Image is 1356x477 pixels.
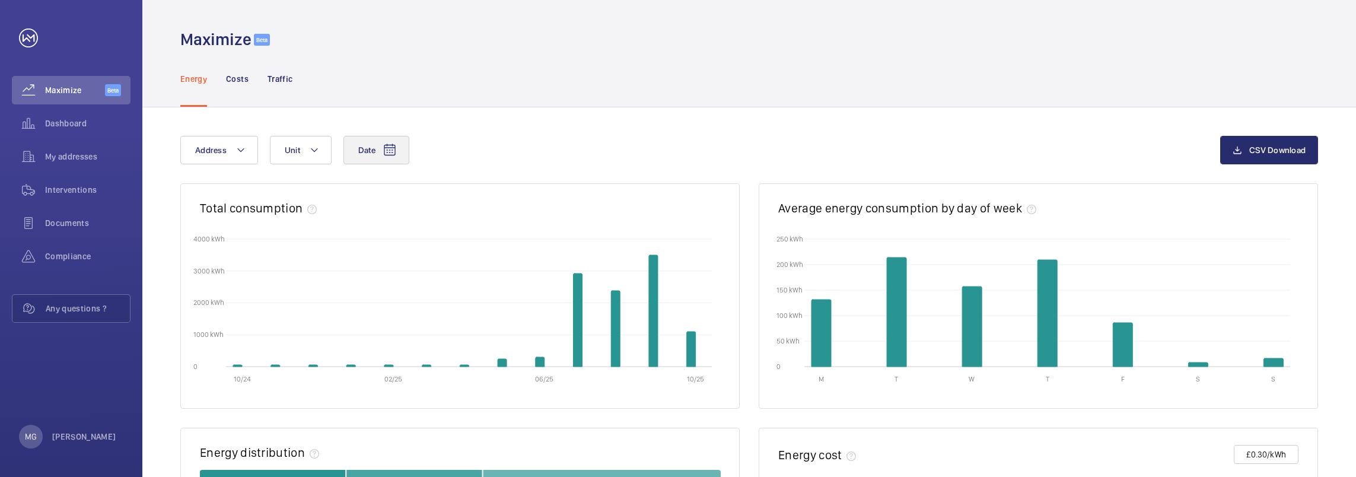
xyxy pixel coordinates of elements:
h1: Maximize [180,28,252,50]
text: 100 kWh [776,311,803,319]
path: Tuesday 214.5 [887,257,906,367]
path: 2025-09-01T00:00:00.000 3,504.66 [649,255,658,367]
text: 200 kWh [776,260,803,268]
span: Any questions ? [46,303,130,314]
text: 1000 kWh [193,330,224,339]
path: 2025-02-01T00:00:00.000 [384,365,393,367]
span: Documents [45,217,130,229]
span: Beta [105,84,121,96]
path: 2024-11-01T00:00:00.000 [271,365,280,367]
path: 2025-01-01T00:00:00.000 [346,365,355,367]
path: 2025-06-01T00:00:00.000 303.9 [536,357,545,367]
text: 2000 kWh [193,298,224,307]
text: 50 kWh [776,336,800,345]
button: Address [180,136,258,164]
text: 02/25 [384,375,402,383]
text: W [969,375,975,383]
text: 4000 kWh [193,234,225,243]
text: T [1046,375,1049,383]
text: 06/25 [535,375,553,383]
h2: Average energy consumption by day of week [778,201,1022,215]
text: S [1196,375,1200,383]
p: Costs [226,73,249,85]
h2: Total consumption [200,201,303,215]
path: Sunday 15.71 [1263,358,1283,367]
span: Dashboard [45,117,130,129]
path: 2025-10-01T00:00:00.000 1,096.6 [687,332,696,367]
p: [PERSON_NAME] [52,431,116,443]
path: 2025-03-01T00:00:00.000 [422,365,431,367]
text: 0 [193,362,198,370]
span: Beta [254,34,270,46]
path: 2025-07-01T00:00:00.000 2,929.42 [573,274,582,367]
path: Wednesday 156.58 [962,287,982,367]
span: Maximize [45,84,105,96]
path: 2025-08-01T00:00:00.000 2,381.23 [611,291,620,367]
span: Interventions [45,184,130,196]
h2: Energy cost [778,447,842,462]
button: Unit [270,136,332,164]
span: Date [358,145,375,155]
h2: Energy distribution [200,445,305,460]
text: S [1271,375,1275,383]
path: Friday 86.02 [1113,323,1132,367]
span: My addresses [45,151,130,163]
p: Traffic [268,73,292,85]
path: Monday 131.39 [811,300,831,367]
path: 2025-05-01T00:00:00.000 237.27 [498,359,507,367]
path: 2024-12-01T00:00:00.000 [308,365,317,367]
text: 10/24 [234,375,251,383]
text: 250 kWh [776,234,803,243]
span: Compliance [45,250,130,262]
p: MG [25,431,37,443]
text: M [819,375,824,383]
path: 2025-04-01T00:00:00.000 4.33 [460,365,469,367]
span: CSV Download [1249,145,1306,155]
path: Saturday 7.63 [1188,362,1208,367]
span: Address [195,145,227,155]
span: Unit [285,145,300,155]
text: 0 [776,362,781,370]
path: 2024-10-01T00:00:00.000 [233,365,242,367]
button: Date [343,136,409,164]
text: 10/25 [687,375,704,383]
text: 3000 kWh [193,266,225,275]
text: T [895,375,898,383]
p: Energy [180,73,207,85]
path: Thursday 209.51 [1037,260,1057,367]
button: CSV Download [1220,136,1318,164]
text: 150 kWh [776,285,803,294]
button: £0.30/kWh [1234,445,1298,464]
text: F [1121,375,1125,383]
